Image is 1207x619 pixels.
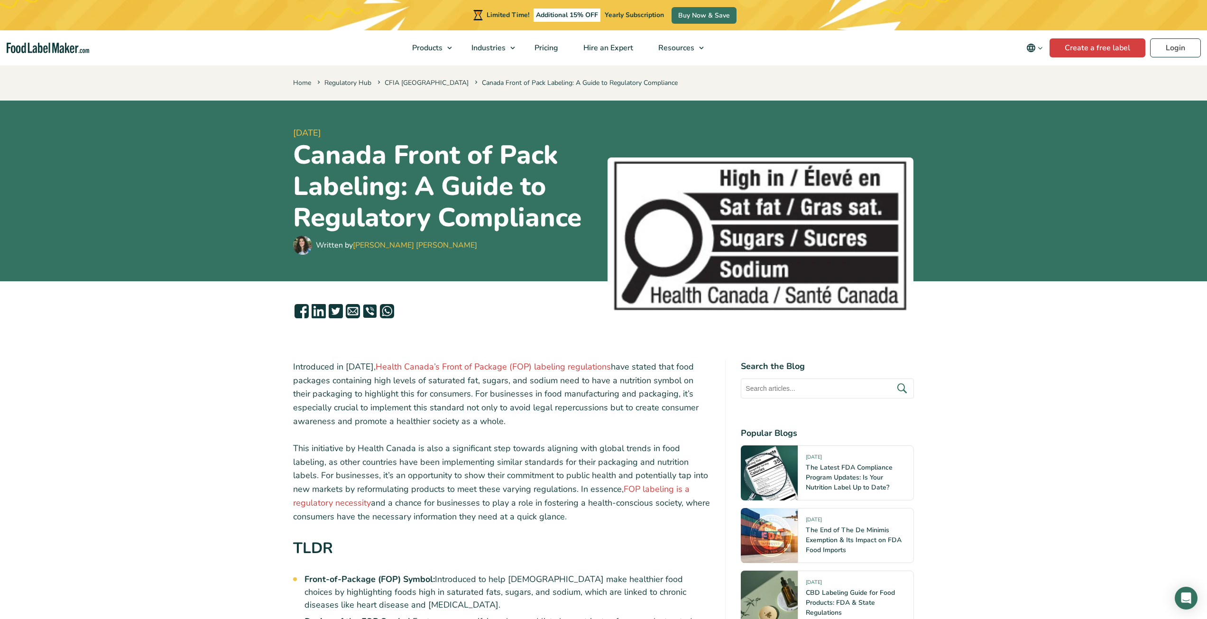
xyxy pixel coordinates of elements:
a: Home [293,78,311,87]
img: Maria Abi Hanna - Food Label Maker [293,236,312,255]
a: [PERSON_NAME] [PERSON_NAME] [353,240,477,250]
span: Resources [655,43,695,53]
a: CFIA [GEOGRAPHIC_DATA] [385,78,469,87]
a: Resources [646,30,709,65]
span: Yearly Subscription [605,10,664,19]
a: The End of The De Minimis Exemption & Its Impact on FDA Food Imports [806,526,902,554]
strong: Front-of-Package (FOP) Symbol: [304,573,435,585]
div: Open Intercom Messenger [1175,587,1198,610]
p: Introduced in [DATE], have stated that food packages containing high levels of saturated fat, sug... [293,360,710,428]
a: Health Canada’s Front of Package (FOP) labeling regulations [376,361,611,372]
span: Products [409,43,443,53]
span: Hire an Expert [580,43,634,53]
span: [DATE] [806,453,822,464]
a: Products [400,30,457,65]
a: Login [1150,38,1201,57]
a: Food Label Maker homepage [7,43,89,54]
span: [DATE] [806,579,822,590]
span: Additional 15% OFF [534,9,600,22]
a: CBD Labeling Guide for Food Products: FDA & State Regulations [806,588,895,617]
h4: Search the Blog [741,360,914,373]
h4: Popular Blogs [741,427,914,440]
span: [DATE] [806,516,822,527]
a: Regulatory Hub [324,78,371,87]
span: Canada Front of Pack Labeling: A Guide to Regulatory Compliance [473,78,678,87]
input: Search articles... [741,379,914,398]
a: The Latest FDA Compliance Program Updates: Is Your Nutrition Label Up to Date? [806,463,893,492]
a: Buy Now & Save [672,7,737,24]
span: [DATE] [293,127,600,139]
a: Pricing [522,30,569,65]
span: Industries [469,43,507,53]
strong: TLDR [293,538,333,558]
p: This initiative by Health Canada is also a significant step towards aligning with global trends i... [293,442,710,524]
a: Create a free label [1050,38,1145,57]
a: Hire an Expert [571,30,644,65]
li: Introduced to help [DEMOGRAPHIC_DATA] make healthier food choices by highlighting foods high in s... [304,573,710,611]
div: Written by [316,240,477,251]
a: Industries [459,30,520,65]
span: Pricing [532,43,559,53]
a: FOP labeling is a regulatory necessity [293,483,690,508]
span: Limited Time! [487,10,529,19]
button: Change language [1020,38,1050,57]
h1: Canada Front of Pack Labeling: A Guide to Regulatory Compliance [293,139,600,233]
